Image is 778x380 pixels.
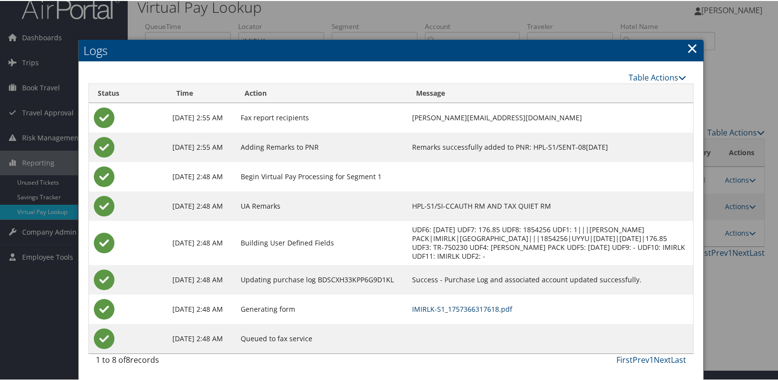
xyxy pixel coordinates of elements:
th: Action: activate to sort column ascending [236,83,407,102]
td: [DATE] 2:48 AM [167,294,236,323]
td: Fax report recipients [236,102,407,132]
div: 1 to 8 of records [96,353,232,370]
td: [DATE] 2:55 AM [167,132,236,161]
a: First [616,353,633,364]
a: Table Actions [629,71,686,82]
td: [DATE] 2:48 AM [167,190,236,220]
td: HPL-S1/SI-CCAUTH RM AND TAX QUIET RM [407,190,693,220]
a: 1 [649,353,654,364]
td: [DATE] 2:48 AM [167,264,236,294]
th: Message: activate to sort column ascending [407,83,693,102]
td: Generating form [236,294,407,323]
span: 8 [126,353,130,364]
a: Close [687,37,698,57]
th: Time: activate to sort column ascending [167,83,236,102]
th: Status: activate to sort column ascending [89,83,167,102]
a: Last [671,353,686,364]
h2: Logs [79,39,703,60]
a: Prev [633,353,649,364]
a: Next [654,353,671,364]
td: Adding Remarks to PNR [236,132,407,161]
td: Updating purchase log BDSCXH33KPP6G9D1KL [236,264,407,294]
td: Queued to fax service [236,323,407,353]
td: [DATE] 2:48 AM [167,220,236,264]
td: Building User Defined Fields [236,220,407,264]
td: Begin Virtual Pay Processing for Segment 1 [236,161,407,190]
td: UA Remarks [236,190,407,220]
a: IMIRLK-S1_1757366317618.pdf [412,303,512,313]
td: [PERSON_NAME][EMAIL_ADDRESS][DOMAIN_NAME] [407,102,693,132]
td: Success - Purchase Log and associated account updated successfully. [407,264,693,294]
td: [DATE] 2:48 AM [167,323,236,353]
td: [DATE] 2:55 AM [167,102,236,132]
td: [DATE] 2:48 AM [167,161,236,190]
td: UDF6: [DATE] UDF7: 176.85 UDF8: 1854256 UDF1: 1|||[PERSON_NAME] PACK|IMIRLK|[GEOGRAPHIC_DATA]|||1... [407,220,693,264]
td: Remarks successfully added to PNR: HPL-S1/SENT-08[DATE] [407,132,693,161]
